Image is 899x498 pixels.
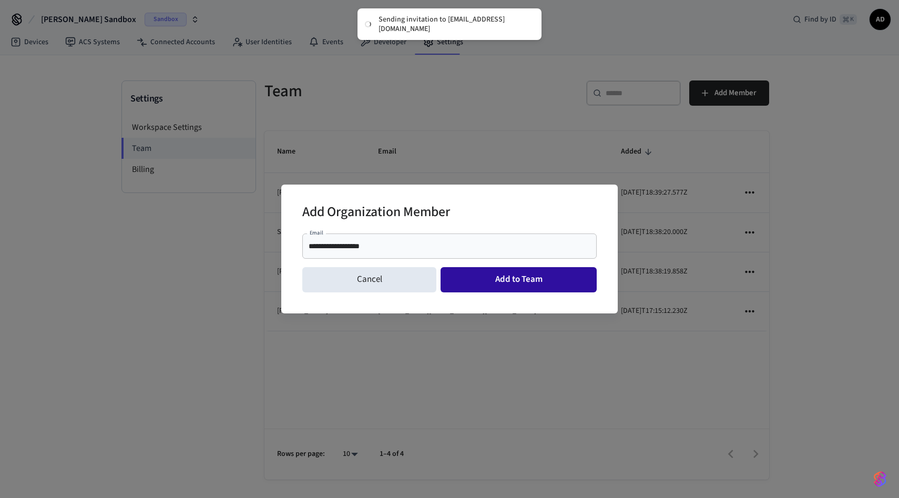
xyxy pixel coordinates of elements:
h2: Add Organization Member [302,197,450,229]
button: Cancel [302,267,436,292]
label: Email [310,229,323,237]
button: Add to Team [441,267,597,292]
img: SeamLogoGradient.69752ec5.svg [874,471,886,487]
div: Sending invitation to [EMAIL_ADDRESS][DOMAIN_NAME] [379,15,531,34]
